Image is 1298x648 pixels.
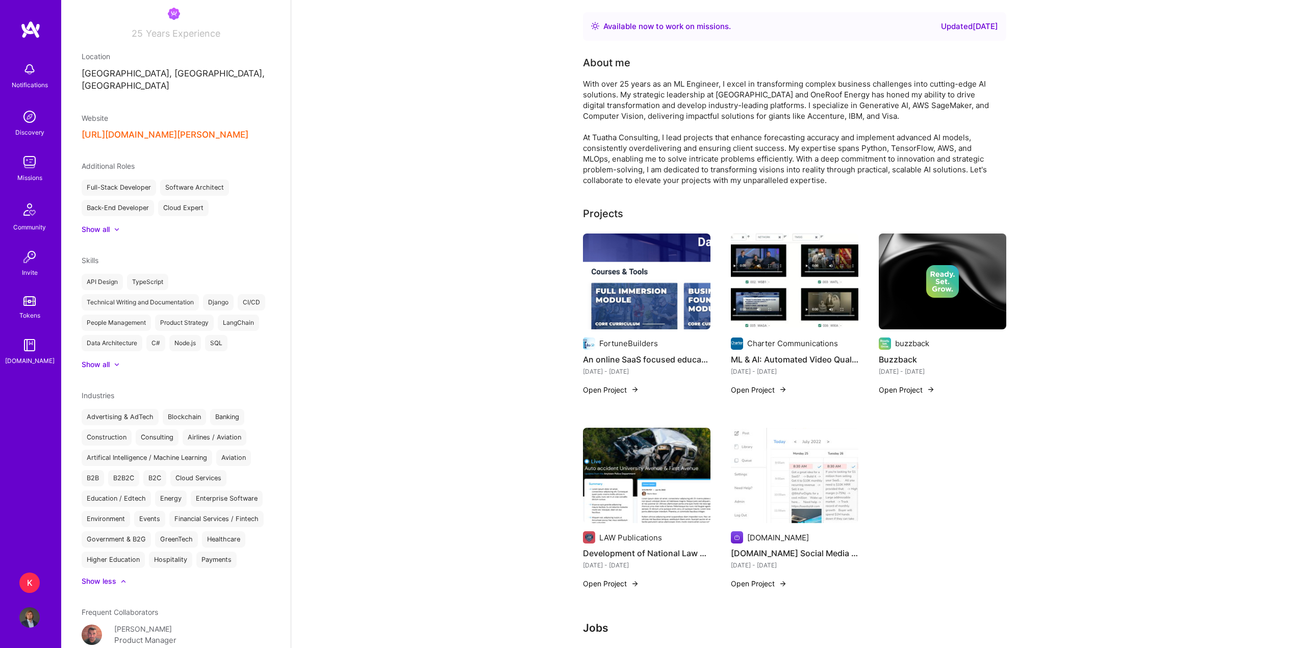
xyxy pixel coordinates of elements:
div: Updated [DATE] [941,20,998,33]
img: Company logo [926,265,959,298]
span: Frequent Collaborators [82,608,158,616]
span: Years Experience [146,28,220,39]
img: arrow-right [779,580,787,588]
img: User Avatar [82,625,102,645]
div: Technical Writing and Documentation [82,294,199,310]
div: Higher Education [82,552,145,568]
a: K [17,573,42,593]
div: [DOMAIN_NAME] [747,532,809,543]
div: Node.js [169,335,201,351]
div: Projects [583,206,623,221]
div: Payments [196,552,237,568]
div: Notifications [12,80,48,90]
div: [PERSON_NAME] [114,624,172,634]
div: Aviation [216,450,251,466]
div: Django [203,294,234,310]
div: Construction [82,429,132,446]
div: Product Manager [114,634,176,646]
div: Show all [82,359,110,370]
div: Artifical Intelligence / Machine Learning [82,450,212,466]
div: C# [146,335,165,351]
div: Enterprise Software [191,490,263,507]
div: About me [583,55,630,70]
div: B2B2C [108,470,139,486]
h4: ML & AI: Automated Video Quality Ad Insertion & Validation [731,353,858,366]
button: [URL][DOMAIN_NAME][PERSON_NAME] [82,129,248,140]
div: Charter Communications [747,338,838,349]
div: Energy [155,490,187,507]
div: Available now to work on missions . [603,20,731,33]
img: Company logo [583,531,595,543]
div: [DATE] - [DATE] [879,366,1006,377]
div: Advertising & AdTech [82,409,159,425]
img: Community [17,197,42,222]
div: B2C [143,470,166,486]
div: Cloud Services [170,470,226,486]
img: An online SaaS focused education platform supporting 80,000 students generating $150 Million in r... [583,234,710,329]
span: 25 [132,28,143,39]
a: User Avatar[PERSON_NAME]Product Manager [82,624,270,646]
img: tokens [23,296,36,306]
h4: An online SaaS focused education platform supporting 80,000 students generating $150 Million in r... [583,353,710,366]
div: Location [82,51,270,62]
div: LangChain [218,315,259,331]
img: User Avatar [19,607,40,628]
div: API Design [82,274,123,290]
div: TypeScript [127,274,168,290]
div: Invite [22,267,38,278]
img: guide book [19,335,40,355]
div: Airlines / Aviation [183,429,246,446]
button: Open Project [879,384,935,395]
div: Missions [17,172,42,183]
img: teamwork [19,152,40,172]
div: Financial Services / Fintech [169,511,264,527]
div: Software Architect [160,179,229,196]
div: Government & B2G [82,531,151,548]
div: Consulting [136,429,179,446]
img: Company logo [731,531,743,543]
button: Open Project [731,578,787,589]
div: Hospitality [149,552,192,568]
h3: Jobs [583,621,1006,634]
div: Blockchain [163,409,206,425]
h4: [DOMAIN_NAME] Social Media Scheduling and Posting Software [731,547,858,560]
img: ML & AI: Automated Video Quality Ad Insertion & Validation [731,234,858,329]
div: buzzback [895,338,929,349]
div: Full-Stack Developer [82,179,156,196]
img: bell [19,59,40,80]
div: GreenTech [155,531,198,548]
img: Been on Mission [168,8,180,20]
div: [DATE] - [DATE] [731,366,858,377]
img: arrow-right [779,385,787,394]
img: Company logo [731,338,743,350]
div: Healthcare [202,531,245,548]
img: arrow-right [631,580,639,588]
span: Website [82,114,108,122]
span: Additional Roles [82,162,135,170]
img: logo [20,20,41,39]
button: Open Project [731,384,787,395]
div: Community [13,222,46,232]
div: Education / Edtech [82,490,151,507]
img: Company logo [583,338,595,350]
div: Banking [210,409,244,425]
img: Availability [591,22,599,30]
div: Environment [82,511,130,527]
div: With over 25 years as an ML Engineer, I excel in transforming complex business challenges into cu... [583,79,991,186]
div: Tokens [19,310,40,321]
div: FortuneBuilders [599,338,658,349]
div: Show all [82,224,110,235]
div: Discovery [15,127,44,138]
img: arrow-right [927,385,935,394]
div: Events [134,511,165,527]
img: StrikeEarly.com Social Media Scheduling and Posting Software [731,428,858,524]
div: [DOMAIN_NAME] [5,355,55,366]
div: LAW Publications [599,532,662,543]
div: Product Strategy [155,315,214,331]
button: Open Project [583,384,639,395]
img: discovery [19,107,40,127]
div: People Management [82,315,151,331]
button: Open Project [583,578,639,589]
div: K [19,573,40,593]
p: [GEOGRAPHIC_DATA], [GEOGRAPHIC_DATA], [GEOGRAPHIC_DATA] [82,68,270,92]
